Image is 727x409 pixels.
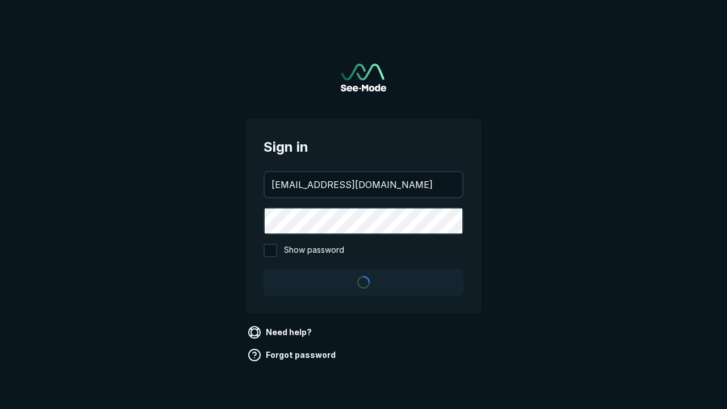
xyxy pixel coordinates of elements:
img: See-Mode Logo [341,64,386,91]
a: Go to sign in [341,64,386,91]
span: Sign in [264,137,463,157]
input: your@email.com [265,172,462,197]
span: Show password [284,244,344,257]
a: Need help? [245,323,316,341]
a: Forgot password [245,346,340,364]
